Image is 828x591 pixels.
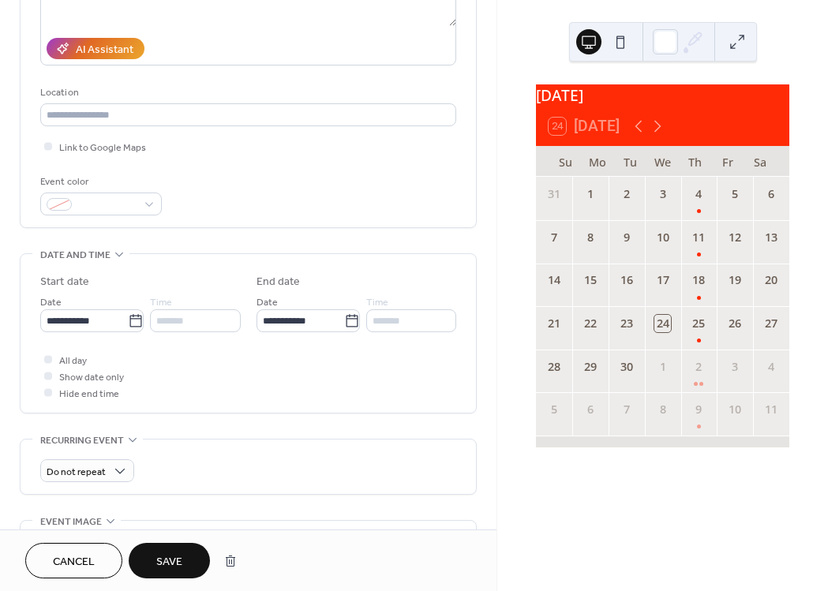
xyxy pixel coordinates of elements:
div: [DATE] [536,84,789,107]
div: 29 [582,358,599,376]
span: Date and time [40,247,111,264]
div: 12 [726,229,744,246]
div: 10 [726,401,744,418]
div: 5 [726,185,744,203]
div: Start date [40,274,89,290]
button: AI Assistant [47,38,144,59]
div: Fr [712,146,744,178]
div: 26 [726,315,744,332]
span: Recurring event [40,432,124,449]
div: 7 [618,401,635,418]
div: 17 [654,271,672,289]
div: Sa [744,146,777,178]
div: 15 [582,271,599,289]
div: 9 [691,401,708,418]
div: 4 [762,358,780,376]
div: 28 [546,358,564,376]
div: 21 [546,315,564,332]
button: Cancel [25,543,122,578]
div: 5 [546,401,564,418]
div: 2 [691,358,708,376]
span: Event image [40,514,102,530]
div: 3 [726,358,744,376]
div: 23 [618,315,635,332]
span: All day [59,353,87,369]
div: 7 [546,229,564,246]
div: 11 [762,401,780,418]
div: 22 [582,315,599,332]
div: 30 [618,358,635,376]
div: Event color [40,174,159,190]
div: 2 [618,185,635,203]
div: 1 [582,185,599,203]
div: AI Assistant [76,42,133,58]
div: Th [679,146,711,178]
div: 6 [762,185,780,203]
div: 13 [762,229,780,246]
div: 24 [654,315,672,332]
div: 6 [582,401,599,418]
div: 3 [654,185,672,203]
div: 27 [762,315,780,332]
div: 9 [618,229,635,246]
span: Link to Google Maps [59,140,146,156]
div: We [646,146,679,178]
div: 16 [618,271,635,289]
span: Cancel [53,554,95,570]
div: 31 [546,185,564,203]
div: End date [257,274,301,290]
div: 8 [582,229,599,246]
span: Do not repeat [47,463,106,481]
div: 4 [691,185,708,203]
span: Hide end time [59,386,119,402]
div: 10 [654,229,672,246]
div: 1 [654,358,672,376]
div: 25 [691,315,708,332]
div: Location [40,84,453,101]
button: Save [129,543,210,578]
span: Time [150,294,172,311]
div: 20 [762,271,780,289]
span: Show date only [59,369,124,386]
div: 11 [691,229,708,246]
div: 19 [726,271,744,289]
div: 8 [654,401,672,418]
span: Time [366,294,388,311]
div: 18 [691,271,708,289]
div: Mo [582,146,614,178]
div: Su [549,146,581,178]
span: Save [156,554,182,570]
span: Date [257,294,278,311]
div: Tu [614,146,646,178]
div: 14 [546,271,564,289]
span: Date [40,294,62,311]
